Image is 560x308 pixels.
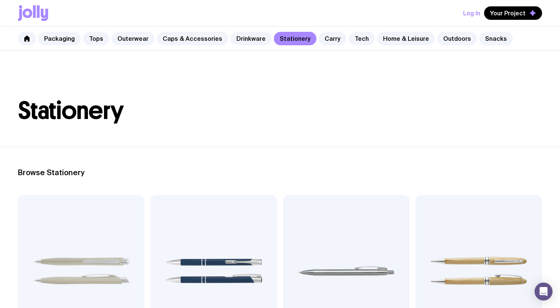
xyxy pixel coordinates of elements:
[18,99,542,123] h1: Stationery
[484,6,542,20] button: Your Project
[274,32,316,45] a: Stationery
[111,32,154,45] a: Outerwear
[349,32,375,45] a: Tech
[535,283,553,301] div: Open Intercom Messenger
[463,6,480,20] button: Log In
[230,32,272,45] a: Drinkware
[490,9,526,17] span: Your Project
[437,32,477,45] a: Outdoors
[18,168,542,177] h2: Browse Stationery
[157,32,228,45] a: Caps & Accessories
[479,32,513,45] a: Snacks
[83,32,109,45] a: Tops
[38,32,81,45] a: Packaging
[377,32,435,45] a: Home & Leisure
[319,32,346,45] a: Carry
